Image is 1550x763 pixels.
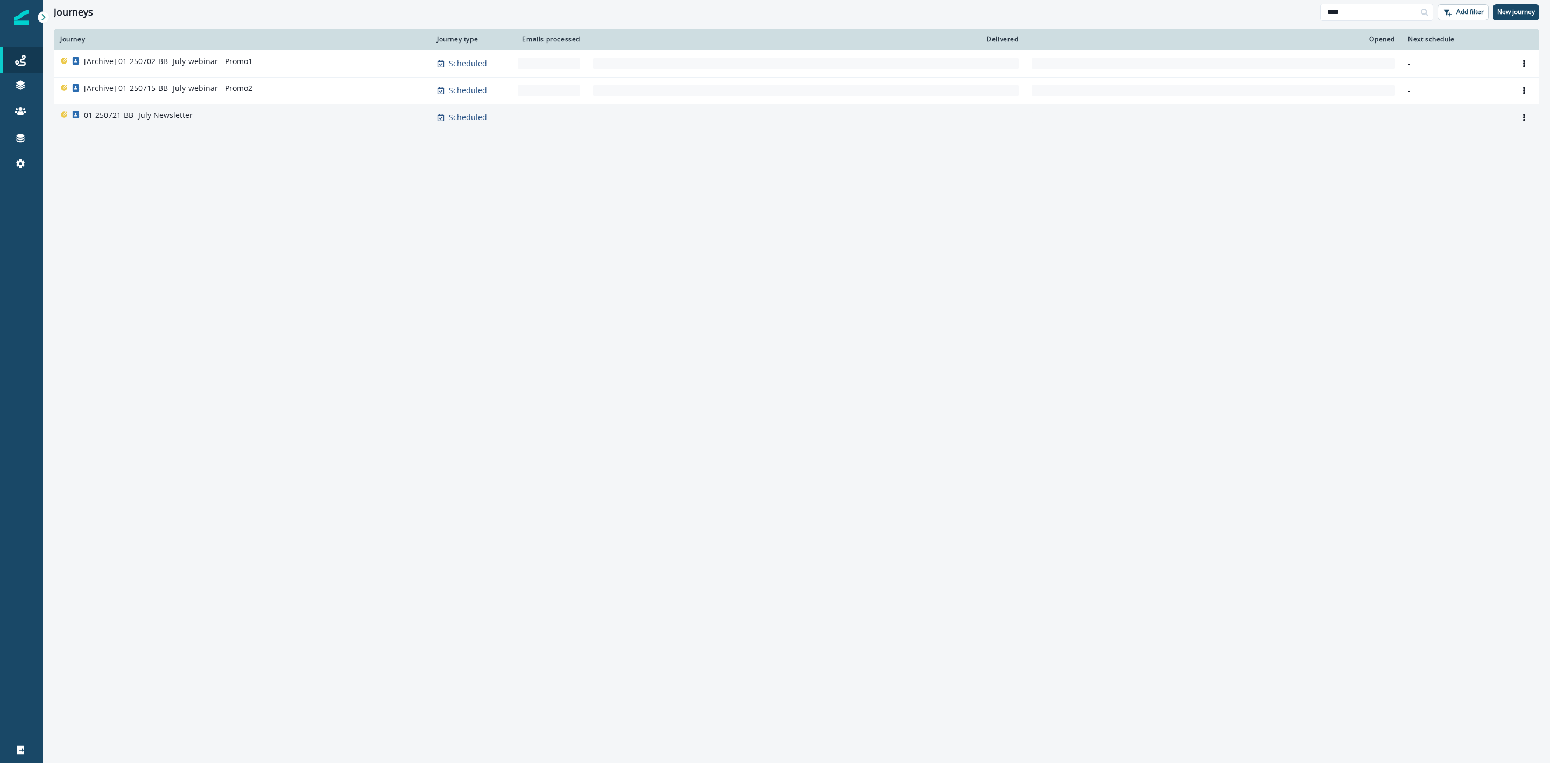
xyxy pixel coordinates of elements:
[84,83,252,94] p: [Archive] 01-250715-BB- July-webinar - Promo2
[1493,4,1539,20] button: New journey
[449,112,487,123] p: Scheduled
[54,50,1539,77] a: [Archive] 01-250702-BB- July-webinar - Promo1Scheduled--Options
[1408,35,1503,44] div: Next schedule
[449,85,487,96] p: Scheduled
[1497,8,1535,16] p: New journey
[54,6,93,18] h1: Journeys
[593,35,1019,44] div: Delivered
[84,56,252,67] p: [Archive] 01-250702-BB- July-webinar - Promo1
[1516,55,1533,72] button: Options
[449,58,487,69] p: Scheduled
[54,104,1539,131] a: 01-250721-BB- July NewsletterScheduled--Options
[1456,8,1484,16] p: Add filter
[1438,4,1489,20] button: Add filter
[60,35,424,44] div: Journey
[1032,35,1395,44] div: Opened
[1408,112,1503,123] p: -
[84,110,193,121] p: 01-250721-BB- July Newsletter
[1516,82,1533,99] button: Options
[1516,109,1533,125] button: Options
[1408,85,1503,96] p: -
[437,35,505,44] div: Journey type
[518,35,580,44] div: Emails processed
[1408,58,1503,69] p: -
[14,10,29,25] img: Inflection
[54,77,1539,104] a: [Archive] 01-250715-BB- July-webinar - Promo2Scheduled--Options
